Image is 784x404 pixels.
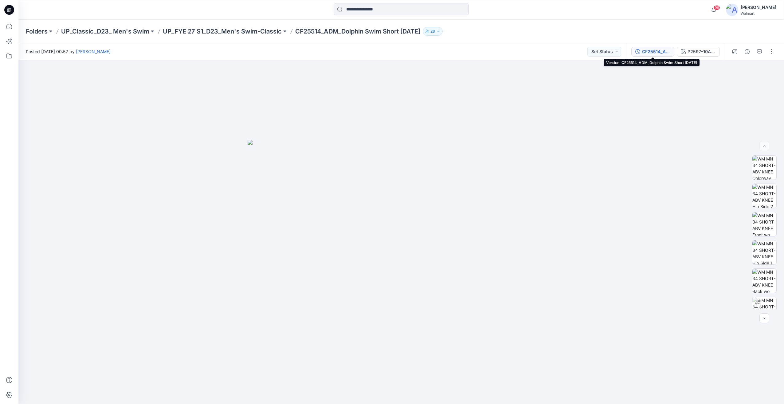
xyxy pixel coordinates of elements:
[688,48,716,55] div: P2597-10A Midnight Foliage 1
[26,27,48,36] a: Folders
[742,47,752,57] button: Details
[741,11,776,16] div: Walmart
[423,27,443,36] button: 28
[726,4,738,16] img: avatar
[631,47,674,57] button: CF25514_ADM_Dolphin Swim Short [DATE]
[430,28,435,35] p: 28
[26,48,111,55] span: Posted [DATE] 00:57 by
[741,4,776,11] div: [PERSON_NAME]
[752,240,776,264] img: WM MN 34 SHORT-ABV KNEE Hip Side 1 wo Avatar
[248,140,555,404] img: eyJhbGciOiJIUzI1NiIsImtpZCI6IjAiLCJzbHQiOiJzZXMiLCJ0eXAiOiJKV1QifQ.eyJkYXRhIjp7InR5cGUiOiJzdG9yYW...
[752,184,776,208] img: WM MN 34 SHORT-ABV KNEE Hip Side 2
[61,27,149,36] a: UP_Classic_D23_ Men's Swim
[76,49,111,54] a: [PERSON_NAME]
[752,297,776,321] img: WM MN 34 SHORT-ABV KNEE Turntable with Avatar
[752,212,776,236] img: WM MN 34 SHORT-ABV KNEE Front wo Avatar
[677,47,720,57] button: P2597-10A Midnight Foliage 1
[713,5,720,10] span: 99
[642,48,670,55] div: CF25514_ADM_Dolphin Swim Short 03JUN25
[752,269,776,293] img: WM MN 34 SHORT-ABV KNEE Back wo Avatar
[163,27,282,36] a: UP_FYE 27 S1_D23_Men's Swim-Classic
[295,27,420,36] p: CF25514_ADM_Dolphin Swim Short [DATE]
[752,156,776,180] img: WM MN 34 SHORT-ABV KNEE Colorway wo Avatar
